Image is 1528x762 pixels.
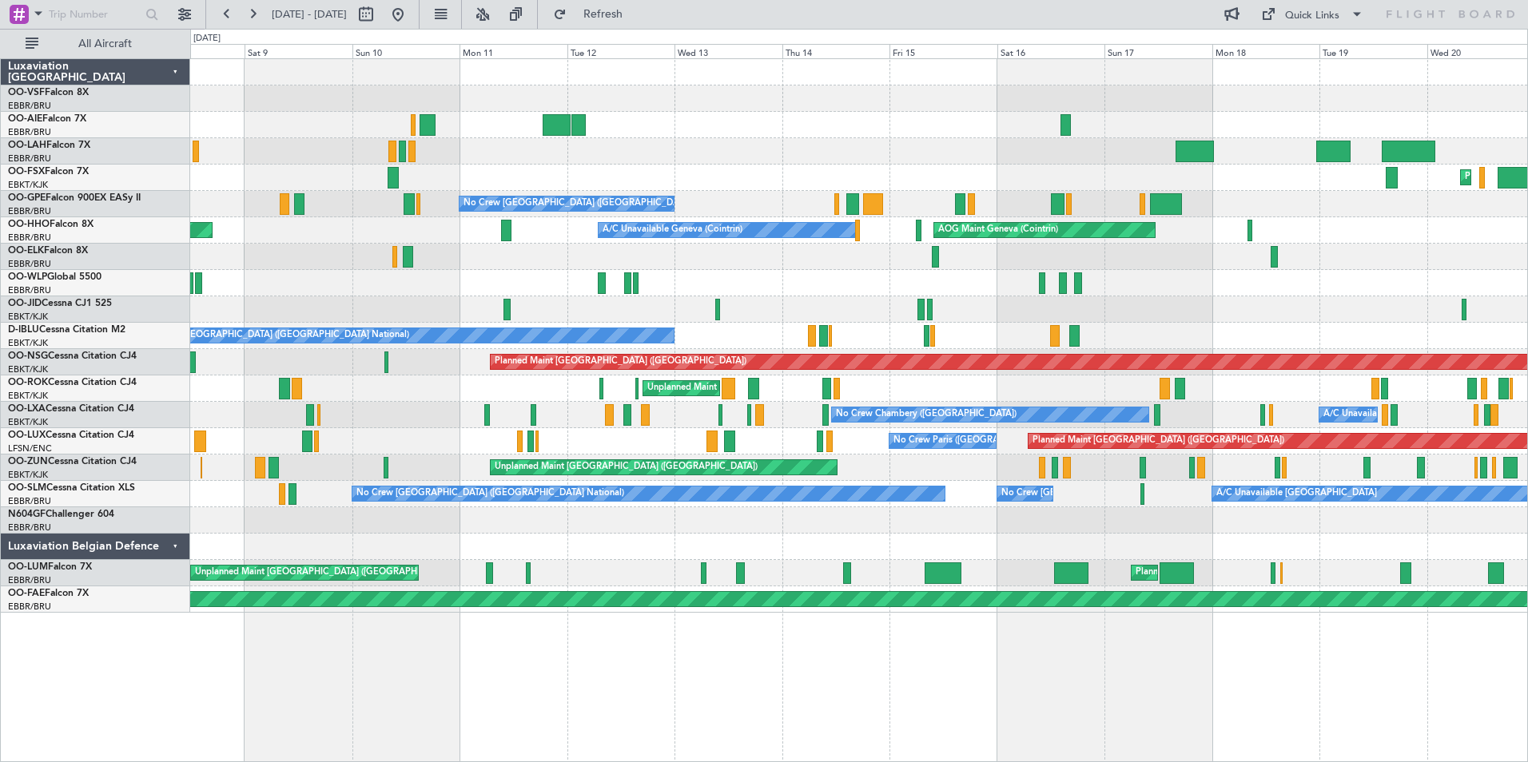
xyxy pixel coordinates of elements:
a: EBBR/BRU [8,522,51,534]
div: Sun 10 [352,44,460,58]
a: EBKT/KJK [8,390,48,402]
div: Fri 8 [137,44,245,58]
span: OO-SLM [8,483,46,493]
span: OO-HHO [8,220,50,229]
div: Sat 16 [997,44,1105,58]
div: Unplanned Maint [GEOGRAPHIC_DATA] ([GEOGRAPHIC_DATA] National) [195,561,495,585]
a: OO-AIEFalcon 7X [8,114,86,124]
a: EBKT/KJK [8,337,48,349]
div: Sat 9 [245,44,352,58]
a: OO-LAHFalcon 7X [8,141,90,150]
span: N604GF [8,510,46,519]
a: EBBR/BRU [8,284,51,296]
span: OO-FSX [8,167,45,177]
a: OO-SLMCessna Citation XLS [8,483,135,493]
a: OO-VSFFalcon 8X [8,88,89,97]
span: D-IBLU [8,325,39,335]
div: Sun 17 [1104,44,1212,58]
div: No Crew [GEOGRAPHIC_DATA] ([GEOGRAPHIC_DATA] National) [464,192,731,216]
div: A/C Unavailable [GEOGRAPHIC_DATA] [1216,482,1377,506]
a: EBBR/BRU [8,153,51,165]
div: Quick Links [1285,8,1339,24]
a: EBBR/BRU [8,258,51,270]
a: OO-WLPGlobal 5500 [8,272,101,282]
a: OO-NSGCessna Citation CJ4 [8,351,137,361]
span: OO-ELK [8,246,44,256]
button: Refresh [546,2,642,27]
a: EBBR/BRU [8,574,51,586]
span: OO-WLP [8,272,47,282]
div: Mon 18 [1212,44,1320,58]
div: Planned Maint [GEOGRAPHIC_DATA] ([GEOGRAPHIC_DATA]) [495,350,746,374]
button: All Aircraft [18,31,173,57]
div: Unplanned Maint [GEOGRAPHIC_DATA] ([GEOGRAPHIC_DATA]) [495,455,758,479]
a: OO-ZUNCessna Citation CJ4 [8,457,137,466]
div: Thu 14 [782,44,890,58]
span: OO-VSF [8,88,45,97]
span: OO-LUX [8,431,46,440]
div: Wed 13 [674,44,782,58]
span: OO-AIE [8,114,42,124]
a: OO-ROKCessna Citation CJ4 [8,378,137,387]
a: OO-FSXFalcon 7X [8,167,89,177]
span: Refresh [570,9,637,20]
span: OO-GPE [8,193,46,203]
span: OO-ZUN [8,457,48,466]
span: OO-NSG [8,351,48,361]
a: OO-LXACessna Citation CJ4 [8,404,134,414]
a: EBBR/BRU [8,100,51,112]
div: No Crew Paris ([GEOGRAPHIC_DATA]) [893,429,1052,453]
div: No Crew [GEOGRAPHIC_DATA] ([GEOGRAPHIC_DATA] National) [356,482,624,506]
a: N604GFChallenger 604 [8,510,114,519]
div: Tue 12 [567,44,675,58]
div: No Crew [GEOGRAPHIC_DATA] ([GEOGRAPHIC_DATA] National) [1001,482,1269,506]
a: OO-LUXCessna Citation CJ4 [8,431,134,440]
a: OO-GPEFalcon 900EX EASy II [8,193,141,203]
a: OO-ELKFalcon 8X [8,246,88,256]
a: EBKT/KJK [8,311,48,323]
div: A/C Unavailable Geneva (Cointrin) [603,218,742,242]
a: EBBR/BRU [8,495,51,507]
div: Planned Maint [GEOGRAPHIC_DATA] ([GEOGRAPHIC_DATA] National) [1136,561,1425,585]
a: OO-HHOFalcon 8X [8,220,94,229]
a: EBKT/KJK [8,363,48,375]
span: All Aircraft [42,38,169,50]
a: EBBR/BRU [8,232,51,244]
div: No Crew Chambery ([GEOGRAPHIC_DATA]) [836,403,1017,427]
button: Quick Links [1253,2,1371,27]
input: Trip Number [49,2,141,26]
a: EBKT/KJK [8,179,48,191]
div: [DATE] [193,32,221,46]
a: OO-JIDCessna CJ1 525 [8,299,112,308]
span: OO-FAE [8,589,45,598]
div: AOG Maint Geneva (Cointrin) [938,218,1058,242]
a: LFSN/ENC [8,443,52,454]
a: EBBR/BRU [8,601,51,613]
a: D-IBLUCessna Citation M2 [8,325,125,335]
div: Unplanned Maint [GEOGRAPHIC_DATA]-[GEOGRAPHIC_DATA] [647,376,905,400]
span: OO-LAH [8,141,46,150]
div: Fri 15 [889,44,997,58]
span: OO-ROK [8,378,48,387]
a: OO-LUMFalcon 7X [8,562,92,572]
div: Planned Maint [GEOGRAPHIC_DATA] ([GEOGRAPHIC_DATA]) [1033,429,1284,453]
a: EBKT/KJK [8,416,48,428]
span: [DATE] - [DATE] [272,7,347,22]
a: EBBR/BRU [8,205,51,217]
div: Tue 19 [1319,44,1427,58]
span: OO-LXA [8,404,46,414]
span: OO-JID [8,299,42,308]
a: EBBR/BRU [8,126,51,138]
a: EBKT/KJK [8,469,48,481]
div: Mon 11 [460,44,567,58]
div: No Crew [GEOGRAPHIC_DATA] ([GEOGRAPHIC_DATA] National) [141,323,409,347]
span: OO-LUM [8,562,48,572]
a: OO-FAEFalcon 7X [8,589,89,598]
